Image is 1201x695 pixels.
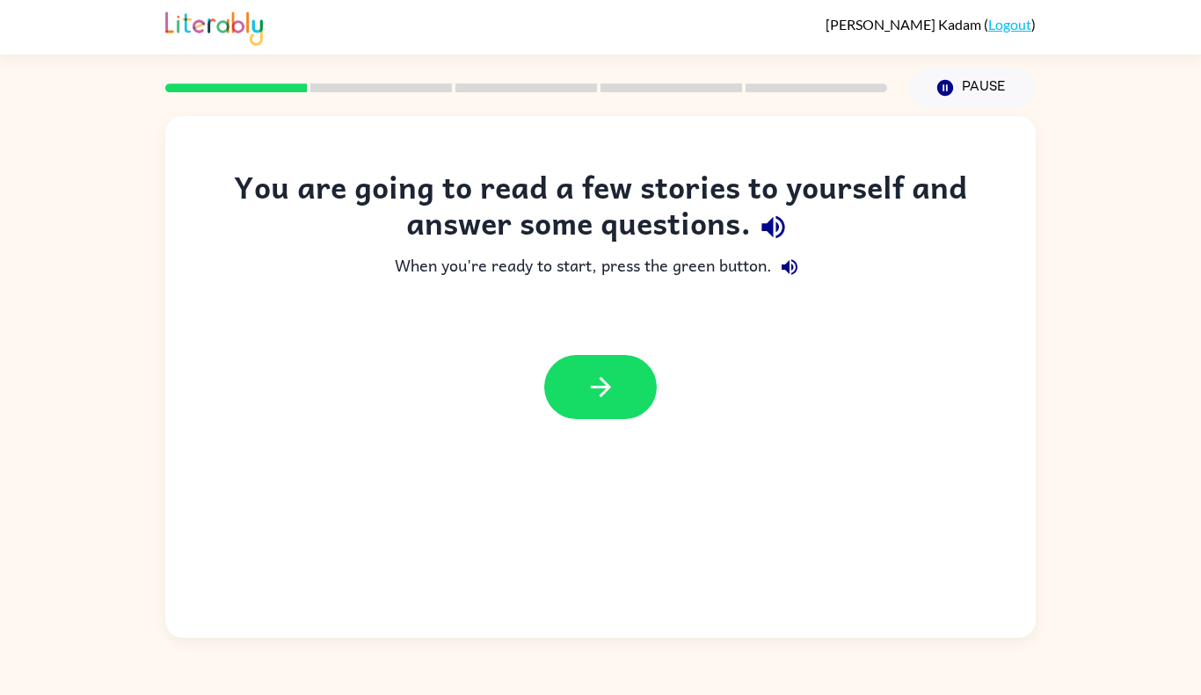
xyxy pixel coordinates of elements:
div: When you're ready to start, press the green button. [200,250,1001,285]
img: Literably [165,7,263,46]
div: You are going to read a few stories to yourself and answer some questions. [200,169,1001,250]
div: ( ) [826,16,1036,33]
span: [PERSON_NAME] Kadam [826,16,984,33]
a: Logout [988,16,1031,33]
button: Pause [908,68,1036,108]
